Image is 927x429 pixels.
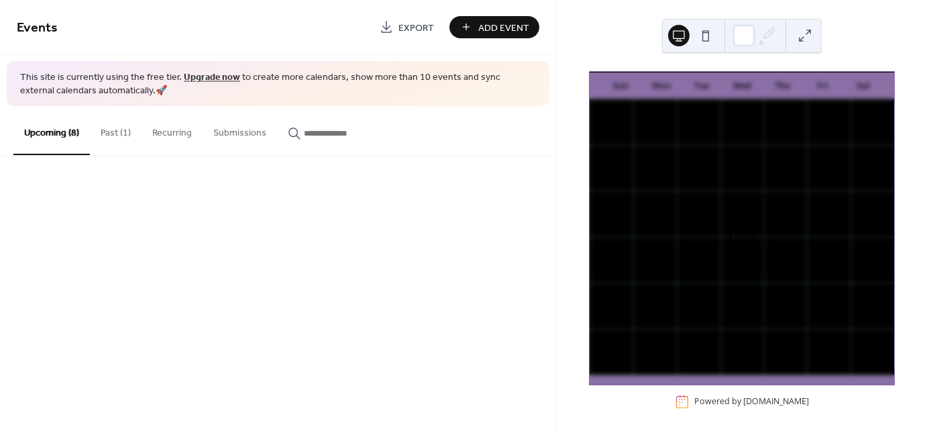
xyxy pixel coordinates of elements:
[811,332,821,342] div: 7
[637,332,647,342] div: 3
[17,15,58,41] span: Events
[594,195,604,205] div: 12
[768,241,778,251] div: 23
[855,332,865,342] div: 8
[855,149,865,159] div: 11
[203,106,277,154] button: Submissions
[724,241,734,251] div: 22
[811,149,821,159] div: 10
[681,287,691,297] div: 28
[724,332,734,342] div: 5
[594,287,604,297] div: 26
[637,195,647,205] div: 13
[855,195,865,205] div: 18
[768,332,778,342] div: 6
[768,149,778,159] div: 9
[370,16,444,38] a: Export
[637,149,647,159] div: 6
[811,103,821,113] div: 3
[90,106,142,154] button: Past (1)
[843,73,883,99] div: Sat
[13,106,90,155] button: Upcoming (8)
[743,396,809,408] a: [DOMAIN_NAME]
[724,103,734,113] div: 1
[724,149,734,159] div: 8
[681,149,691,159] div: 7
[811,287,821,297] div: 31
[641,73,681,99] div: Mon
[398,21,434,35] span: Export
[681,195,691,205] div: 14
[681,332,691,342] div: 4
[681,73,722,99] div: Tue
[637,241,647,251] div: 20
[768,103,778,113] div: 2
[594,149,604,159] div: 5
[449,16,539,38] button: Add Event
[811,241,821,251] div: 24
[768,287,778,297] div: 30
[600,73,641,99] div: Sun
[855,287,865,297] div: 1
[478,21,529,35] span: Add Event
[802,73,842,99] div: Fri
[762,73,802,99] div: Thu
[184,68,240,87] a: Upgrade now
[855,103,865,113] div: 4
[722,73,762,99] div: Wed
[637,287,647,297] div: 27
[594,103,604,113] div: 28
[681,241,691,251] div: 21
[768,195,778,205] div: 16
[594,241,604,251] div: 19
[637,103,647,113] div: 29
[724,287,734,297] div: 29
[594,332,604,342] div: 2
[142,106,203,154] button: Recurring
[855,241,865,251] div: 25
[811,195,821,205] div: 17
[20,71,536,97] span: This site is currently using the free tier. to create more calendars, show more than 10 events an...
[681,103,691,113] div: 30
[724,195,734,205] div: 15
[694,396,809,408] div: Powered by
